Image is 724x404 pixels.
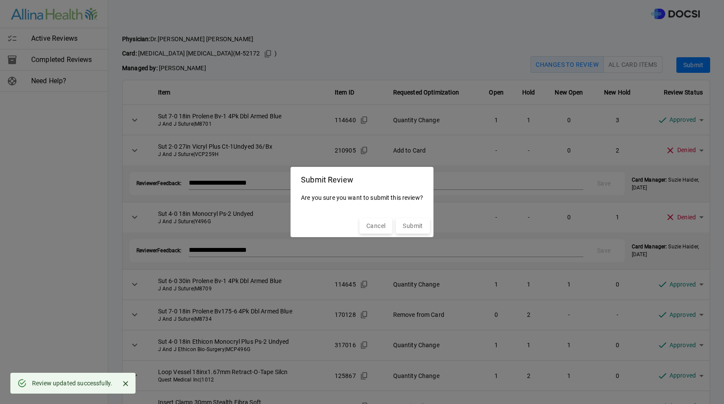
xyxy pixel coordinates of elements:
[32,375,112,391] div: Review updated successfully.
[396,218,430,234] button: Submit
[119,377,132,390] button: Close
[301,190,423,206] p: Are you sure you want to submit this review?
[291,167,433,190] h2: Submit Review
[359,218,392,234] button: Cancel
